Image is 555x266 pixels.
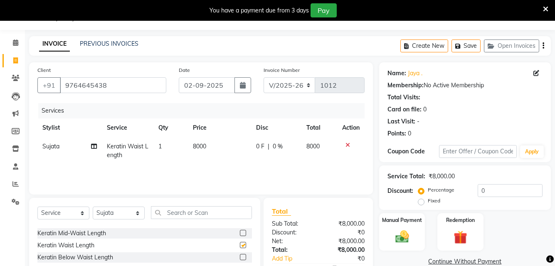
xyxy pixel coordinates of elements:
[272,207,291,216] span: Total
[391,229,413,245] img: _cash.svg
[80,40,138,47] a: PREVIOUS INVOICES
[387,69,406,78] div: Name:
[60,77,166,93] input: Search by Name/Mobile/Email/Code
[387,147,439,156] div: Coupon Code
[153,118,188,137] th: Qty
[449,229,471,246] img: _gift.svg
[42,143,59,150] span: Sujata
[387,172,425,181] div: Service Total:
[311,3,337,17] button: Pay
[266,237,318,246] div: Net:
[256,142,264,151] span: 0 F
[387,129,406,138] div: Points:
[451,39,481,52] button: Save
[306,143,320,150] span: 8000
[266,246,318,254] div: Total:
[387,117,415,126] div: Last Visit:
[193,143,206,150] span: 8000
[37,253,113,262] div: Keratin Below Waist Length
[318,219,370,228] div: ₹8,000.00
[439,145,517,158] input: Enter Offer / Coupon Code
[408,129,411,138] div: 0
[318,237,370,246] div: ₹8,000.00
[266,219,318,228] div: Sub Total:
[210,6,309,15] div: You have a payment due from 3 days
[387,81,543,90] div: No Active Membership
[37,66,51,74] label: Client
[408,69,422,78] a: Jaya .
[428,186,454,194] label: Percentage
[400,39,448,52] button: Create New
[446,217,475,224] label: Redemption
[387,105,422,114] div: Card on file:
[417,117,419,126] div: -
[337,118,365,137] th: Action
[268,142,269,151] span: |
[266,254,327,263] a: Add Tip
[102,118,153,137] th: Service
[387,93,420,102] div: Total Visits:
[318,246,370,254] div: ₹8,000.00
[520,145,544,158] button: Apply
[387,187,413,195] div: Discount:
[38,103,371,118] div: Services
[179,66,190,74] label: Date
[39,37,70,52] a: INVOICE
[387,81,424,90] div: Membership:
[428,197,440,204] label: Fixed
[484,39,539,52] button: Open Invoices
[188,118,251,137] th: Price
[382,217,422,224] label: Manual Payment
[37,229,106,238] div: Keratin Mid-Waist Length
[107,143,148,159] span: Keratin Waist Length
[151,206,252,219] input: Search or Scan
[273,142,283,151] span: 0 %
[37,241,94,250] div: Keratin Waist Length
[318,228,370,237] div: ₹0
[301,118,337,137] th: Total
[423,105,427,114] div: 0
[37,77,61,93] button: +91
[264,66,300,74] label: Invoice Number
[251,118,301,137] th: Disc
[381,257,549,266] a: Continue Without Payment
[327,254,370,263] div: ₹0
[158,143,162,150] span: 1
[429,172,455,181] div: ₹8,000.00
[266,228,318,237] div: Discount:
[37,118,102,137] th: Stylist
